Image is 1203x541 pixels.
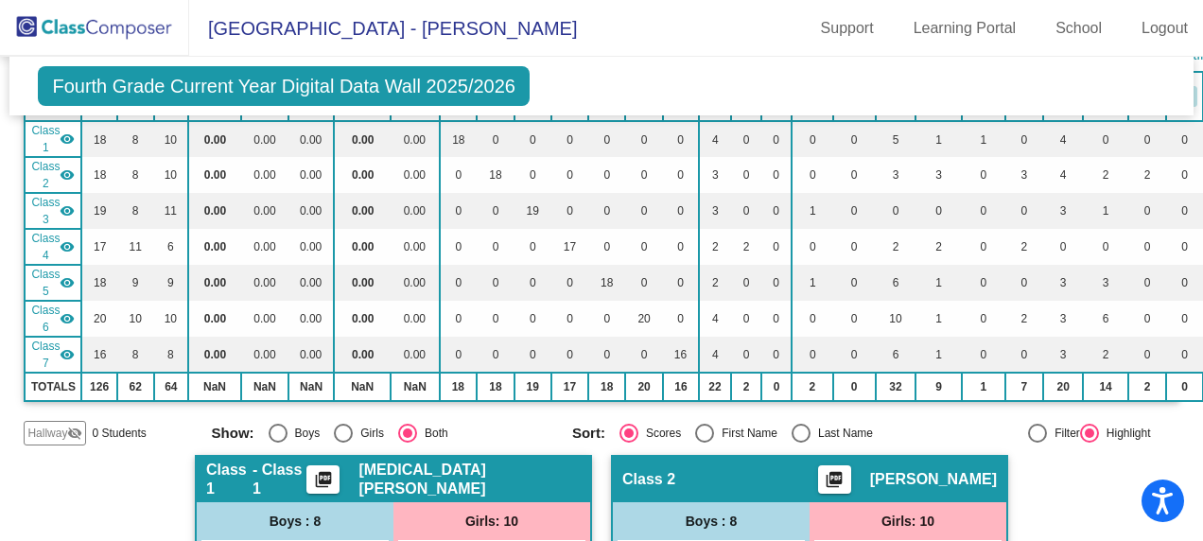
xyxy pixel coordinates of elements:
[60,239,75,254] mat-icon: visibility
[833,121,876,157] td: 0
[25,193,81,229] td: Teresa Bendel - Class 3
[117,229,154,265] td: 11
[1166,373,1203,401] td: 0
[833,373,876,401] td: 0
[31,194,60,228] span: Class 3
[1128,301,1166,337] td: 0
[792,337,833,373] td: 0
[117,121,154,157] td: 8
[551,193,589,229] td: 0
[391,229,439,265] td: 0.00
[588,193,625,229] td: 0
[440,121,478,157] td: 18
[625,121,663,157] td: 0
[417,425,448,442] div: Both
[625,193,663,229] td: 0
[588,337,625,373] td: 0
[731,265,762,301] td: 0
[962,229,1005,265] td: 0
[241,265,288,301] td: 0.00
[514,121,551,157] td: 0
[792,157,833,193] td: 0
[1128,265,1166,301] td: 0
[833,265,876,301] td: 0
[81,265,116,301] td: 18
[197,502,393,540] div: Boys : 8
[915,193,961,229] td: 0
[731,301,762,337] td: 0
[915,265,961,301] td: 1
[353,425,384,442] div: Girls
[241,229,288,265] td: 0.00
[588,301,625,337] td: 0
[188,229,241,265] td: 0.00
[288,157,334,193] td: 0.00
[1083,157,1128,193] td: 2
[625,229,663,265] td: 0
[898,13,1032,44] a: Learning Portal
[638,425,681,442] div: Scores
[288,229,334,265] td: 0.00
[699,121,731,157] td: 4
[188,337,241,373] td: 0.00
[761,337,792,373] td: 0
[625,157,663,193] td: 0
[334,157,391,193] td: 0.00
[81,157,116,193] td: 18
[818,465,851,494] button: Print Students Details
[1005,157,1043,193] td: 3
[241,301,288,337] td: 0.00
[477,229,514,265] td: 0
[117,265,154,301] td: 9
[761,373,792,401] td: 0
[714,425,777,442] div: First Name
[440,337,478,373] td: 0
[312,470,335,497] mat-icon: picture_as_pdf
[731,373,762,401] td: 2
[477,337,514,373] td: 0
[792,265,833,301] td: 1
[440,193,478,229] td: 0
[876,229,916,265] td: 2
[1166,157,1203,193] td: 0
[811,425,873,442] div: Last Name
[81,229,116,265] td: 17
[588,265,625,301] td: 18
[477,265,514,301] td: 0
[699,193,731,229] td: 3
[962,157,1005,193] td: 0
[551,337,589,373] td: 0
[761,193,792,229] td: 0
[288,337,334,373] td: 0.00
[806,13,889,44] a: Support
[440,157,478,193] td: 0
[1005,121,1043,157] td: 0
[391,121,439,157] td: 0.00
[25,157,81,193] td: Sayde Beagle - No Class Name
[117,157,154,193] td: 8
[1128,337,1166,373] td: 0
[962,121,1005,157] td: 1
[876,337,916,373] td: 6
[699,373,731,401] td: 22
[699,265,731,301] td: 2
[1043,193,1083,229] td: 3
[1166,301,1203,337] td: 0
[60,131,75,147] mat-icon: visibility
[60,311,75,326] mat-icon: visibility
[792,229,833,265] td: 0
[188,373,241,401] td: NaN
[25,337,81,373] td: Jasmyne Hildreth - No Class Name
[699,157,731,193] td: 3
[792,121,833,157] td: 0
[625,373,663,401] td: 20
[1166,337,1203,373] td: 0
[391,193,439,229] td: 0.00
[551,373,589,401] td: 17
[663,373,699,401] td: 16
[31,158,60,192] span: Class 2
[31,266,60,300] span: Class 5
[334,193,391,229] td: 0.00
[1083,373,1128,401] td: 14
[154,301,189,337] td: 10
